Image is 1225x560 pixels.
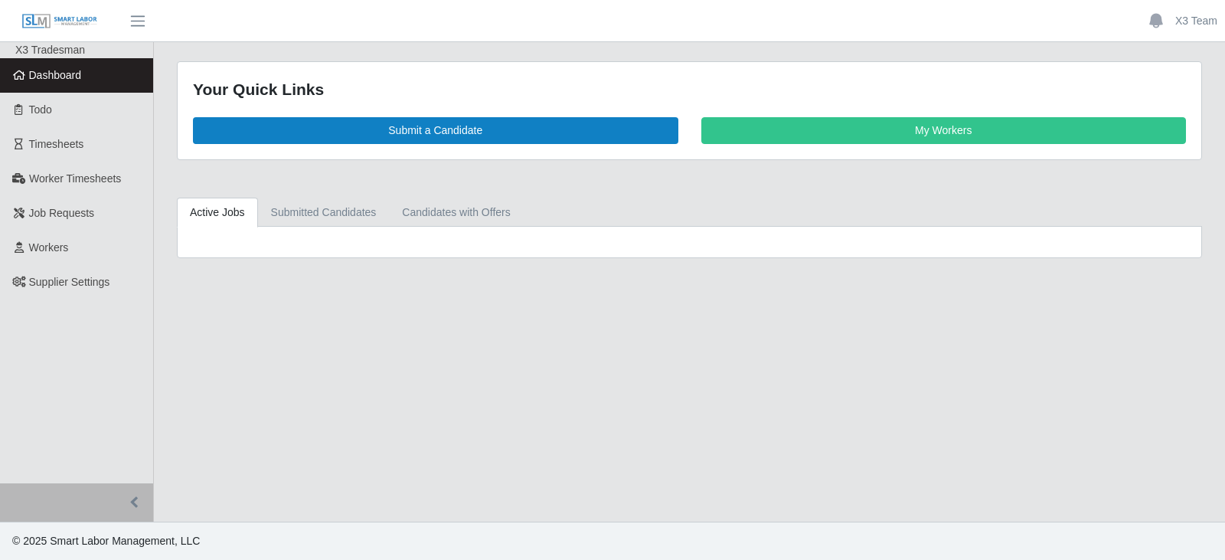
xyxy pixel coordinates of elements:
span: Worker Timesheets [29,172,121,185]
span: Timesheets [29,138,84,150]
a: Submitted Candidates [258,198,390,228]
span: Supplier Settings [29,276,110,288]
span: © 2025 Smart Labor Management, LLC [12,535,200,547]
img: SLM Logo [21,13,98,30]
span: Todo [29,103,52,116]
span: X3 Tradesman [15,44,85,56]
div: Your Quick Links [193,77,1186,102]
a: Active Jobs [177,198,258,228]
span: Workers [29,241,69,254]
a: My Workers [701,117,1187,144]
span: Dashboard [29,69,82,81]
a: X3 Team [1175,13,1217,29]
span: Job Requests [29,207,95,219]
a: Submit a Candidate [193,117,678,144]
a: Candidates with Offers [389,198,523,228]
